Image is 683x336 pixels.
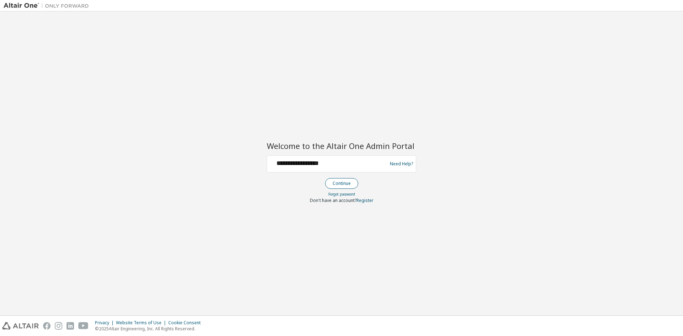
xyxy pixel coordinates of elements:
[267,141,416,151] h2: Welcome to the Altair One Admin Portal
[95,326,205,332] p: © 2025 Altair Engineering, Inc. All Rights Reserved.
[116,320,168,326] div: Website Terms of Use
[95,320,116,326] div: Privacy
[78,322,89,330] img: youtube.svg
[325,178,358,189] button: Continue
[4,2,92,9] img: Altair One
[43,322,51,330] img: facebook.svg
[356,197,374,203] a: Register
[168,320,205,326] div: Cookie Consent
[67,322,74,330] img: linkedin.svg
[55,322,62,330] img: instagram.svg
[310,197,356,203] span: Don't have an account?
[328,192,355,197] a: Forgot password
[2,322,39,330] img: altair_logo.svg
